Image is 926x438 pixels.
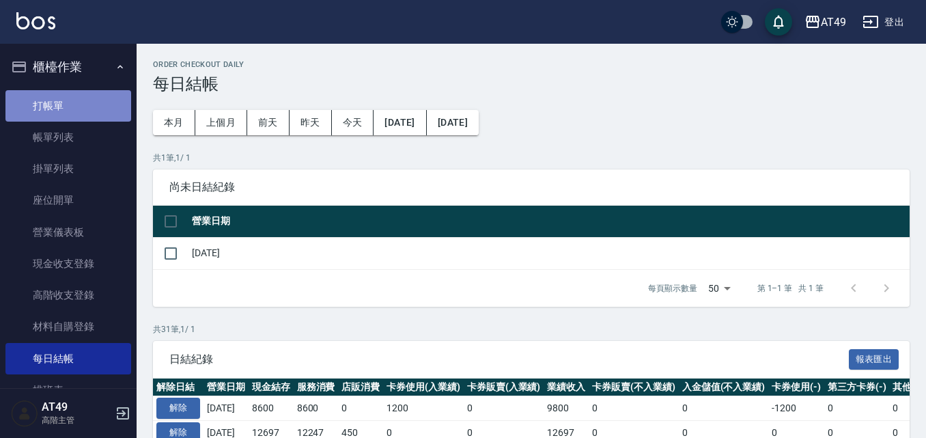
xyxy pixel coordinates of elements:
[5,374,131,406] a: 排班表
[16,12,55,29] img: Logo
[153,323,910,336] p: 共 31 筆, 1 / 1
[204,379,249,396] th: 營業日期
[464,396,544,421] td: 0
[5,217,131,248] a: 營業儀表板
[679,379,769,396] th: 入金儲值(不入業績)
[857,10,910,35] button: 登出
[5,279,131,311] a: 高階收支登錄
[849,352,899,365] a: 報表匯出
[5,248,131,279] a: 現金收支登錄
[768,379,824,396] th: 卡券使用(-)
[169,353,849,366] span: 日結紀錄
[383,396,464,421] td: 1200
[42,400,111,414] h5: AT49
[589,379,679,396] th: 卡券販賣(不入業績)
[679,396,769,421] td: 0
[849,349,899,370] button: 報表匯出
[188,206,910,238] th: 營業日期
[5,90,131,122] a: 打帳單
[153,74,910,94] h3: 每日結帳
[249,396,294,421] td: 8600
[5,153,131,184] a: 掛單列表
[338,396,383,421] td: 0
[5,311,131,342] a: 材料自購登錄
[153,110,195,135] button: 本月
[195,110,247,135] button: 上個月
[544,396,589,421] td: 9800
[374,110,426,135] button: [DATE]
[204,396,249,421] td: [DATE]
[188,237,910,269] td: [DATE]
[169,180,893,194] span: 尚未日結紀錄
[544,379,589,396] th: 業績收入
[383,379,464,396] th: 卡券使用(入業績)
[703,270,735,307] div: 50
[153,379,204,396] th: 解除日結
[5,184,131,216] a: 座位開單
[821,14,846,31] div: AT49
[247,110,290,135] button: 前天
[249,379,294,396] th: 現金結存
[824,379,890,396] th: 第三方卡券(-)
[464,379,544,396] th: 卡券販賣(入業績)
[824,396,890,421] td: 0
[294,379,339,396] th: 服務消費
[11,400,38,427] img: Person
[5,49,131,85] button: 櫃檯作業
[153,152,910,164] p: 共 1 筆, 1 / 1
[294,396,339,421] td: 8600
[765,8,792,36] button: save
[799,8,852,36] button: AT49
[768,396,824,421] td: -1200
[338,379,383,396] th: 店販消費
[156,398,200,419] button: 解除
[427,110,479,135] button: [DATE]
[648,282,697,295] p: 每頁顯示數量
[332,110,374,135] button: 今天
[153,60,910,69] h2: Order checkout daily
[5,343,131,374] a: 每日結帳
[5,122,131,153] a: 帳單列表
[42,414,111,426] p: 高階主管
[589,396,679,421] td: 0
[290,110,332,135] button: 昨天
[757,282,824,295] p: 第 1–1 筆 共 1 筆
